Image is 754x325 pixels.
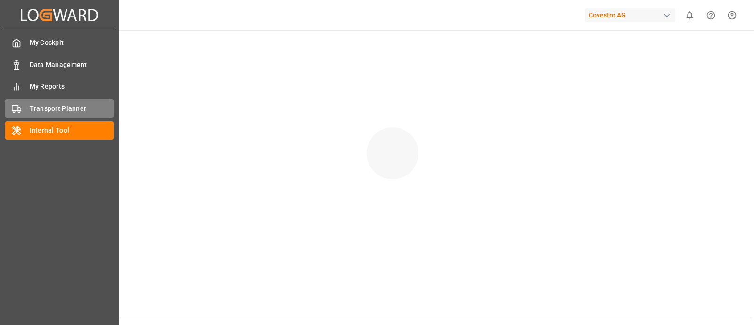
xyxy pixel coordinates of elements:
button: Covestro AG [585,6,679,24]
div: Covestro AG [585,8,675,22]
span: My Reports [30,82,114,92]
a: My Cockpit [5,33,114,52]
a: Data Management [5,55,114,74]
a: My Reports [5,77,114,96]
button: show 0 new notifications [679,5,700,26]
span: Data Management [30,60,114,70]
span: My Cockpit [30,38,114,48]
a: Transport Planner [5,99,114,117]
a: Internal Tool [5,121,114,140]
span: Transport Planner [30,104,114,114]
span: Internal Tool [30,125,114,135]
button: Help Center [700,5,721,26]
